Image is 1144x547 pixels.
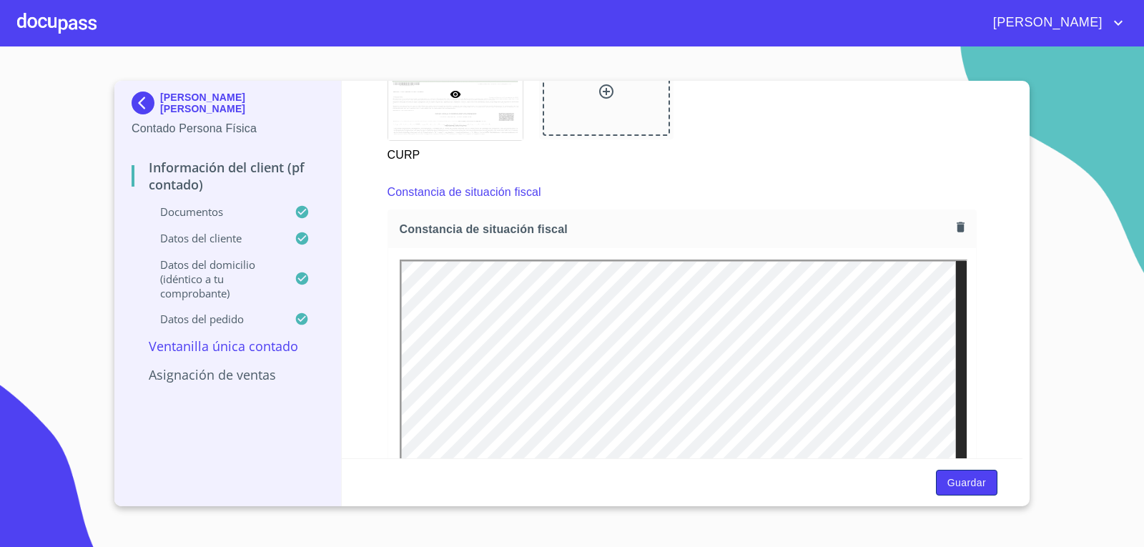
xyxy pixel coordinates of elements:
button: Guardar [936,470,997,496]
p: Datos del cliente [132,231,295,245]
span: Guardar [947,474,986,492]
p: Constancia de situación fiscal [388,184,541,201]
button: account of current user [982,11,1127,34]
img: Docupass spot blue [132,92,160,114]
p: Datos del domicilio (idéntico a tu comprobante) [132,257,295,300]
p: CURP [388,141,522,164]
p: Contado Persona Física [132,120,324,137]
p: Información del Client (PF contado) [132,159,324,193]
p: Documentos [132,204,295,219]
p: [PERSON_NAME] [PERSON_NAME] [160,92,324,114]
p: Datos del pedido [132,312,295,326]
span: [PERSON_NAME] [982,11,1110,34]
p: Ventanilla única contado [132,337,324,355]
p: Asignación de Ventas [132,366,324,383]
div: [PERSON_NAME] [PERSON_NAME] [132,92,324,120]
span: Constancia de situación fiscal [400,222,951,237]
